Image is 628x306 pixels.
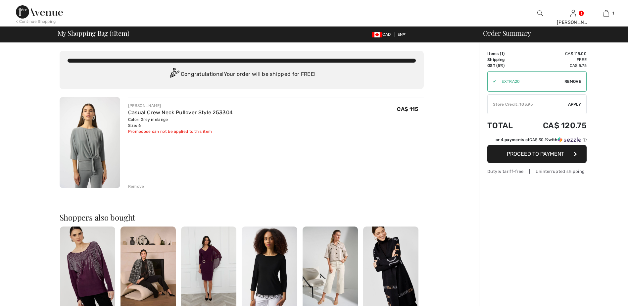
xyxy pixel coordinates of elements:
img: 1ère Avenue [16,5,63,19]
img: Canadian Dollar [372,32,382,37]
span: Remove [564,78,581,84]
a: Casual Crew Neck Pullover Style 253304 [128,109,233,116]
div: Remove [128,183,144,189]
a: 1 [590,9,622,17]
div: Congratulations! Your order will be shipped for FREE! [68,68,416,81]
div: < Continue Shopping [16,19,56,25]
h2: Shoppers also bought [60,213,424,221]
div: ✔ [488,78,496,84]
td: GST (5%) [487,63,524,69]
div: or 4 payments of with [496,137,587,143]
span: 1 [112,28,114,37]
span: CA$ 115 [397,106,418,112]
img: search the website [537,9,543,17]
img: Casual Crew Neck Pullover Style 253304 [60,97,120,188]
td: CA$ 5.75 [524,63,587,69]
span: 1 [501,51,503,56]
div: or 4 payments ofCA$ 30.19withSezzle Click to learn more about Sezzle [487,137,587,145]
div: Promocode can not be applied to this item [128,128,233,134]
div: Order Summary [475,30,624,36]
td: Free [524,57,587,63]
td: Shipping [487,57,524,63]
a: Sign In [570,10,576,16]
span: My Shopping Bag ( Item) [58,30,129,36]
div: Color: Grey melange Size: 6 [128,117,233,128]
td: CA$ 115.00 [524,51,587,57]
span: Proceed to Payment [507,151,564,157]
span: CAD [372,32,393,37]
img: Congratulation2.svg [168,68,181,81]
td: Items ( ) [487,51,524,57]
div: [PERSON_NAME] [557,19,589,26]
img: Sezzle [557,137,581,143]
span: 1 [612,10,614,16]
div: Store Credit: 103.95 [488,101,568,107]
span: Apply [568,101,581,107]
td: Total [487,114,524,137]
img: My Info [570,9,576,17]
img: My Bag [604,9,609,17]
div: Duty & tariff-free | Uninterrupted shipping [487,168,587,175]
span: CA$ 30.19 [529,137,549,142]
span: EN [398,32,406,37]
td: CA$ 120.75 [524,114,587,137]
div: [PERSON_NAME] [128,103,233,109]
button: Proceed to Payment [487,145,587,163]
input: Promo code [496,72,564,91]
